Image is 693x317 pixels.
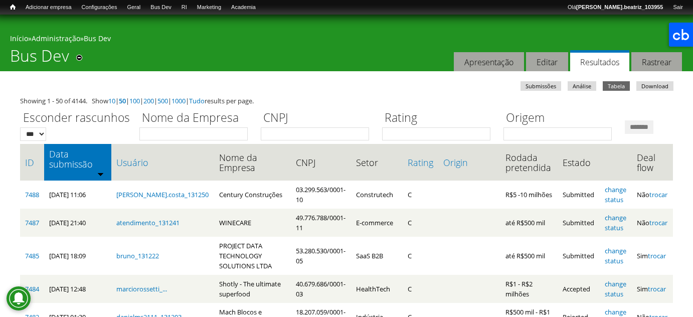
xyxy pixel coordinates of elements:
label: CNPJ [261,109,376,127]
a: Olá[PERSON_NAME].beatriz_103955 [563,3,668,13]
a: change status [605,213,626,232]
td: até R$500 mil [500,237,557,275]
span: Início [10,4,16,11]
td: 53.280.530/0001-05 [291,237,351,275]
td: C [403,209,438,237]
a: Editar [526,52,568,72]
a: Submissões [521,81,561,91]
td: R$5 -10 milhões [500,181,557,209]
th: Setor [351,144,403,181]
a: Análise [568,81,596,91]
td: [DATE] 18:09 [44,237,111,275]
a: Tudo [189,96,205,105]
td: R$1 - R$2 milhões [500,275,557,303]
a: Rating [408,157,433,168]
a: Usuário [116,157,209,168]
label: Origem [503,109,618,127]
label: Esconder rascunhos [20,109,133,127]
a: 7484 [25,284,39,293]
a: marciorossetti_... [116,284,167,293]
a: RI [177,3,192,13]
label: Rating [382,109,497,127]
td: C [403,181,438,209]
a: [PERSON_NAME].costa_131250 [116,190,209,199]
img: ordem crescente [97,171,104,177]
a: 500 [157,96,168,105]
div: » » [10,34,683,46]
td: Submitted [558,237,600,275]
td: 49.776.788/0001-11 [291,209,351,237]
a: trocar [648,251,666,260]
td: C [403,275,438,303]
td: SaaS B2B [351,237,403,275]
h1: Bus Dev [10,46,69,71]
a: Download [636,81,673,91]
th: Estado [558,144,600,181]
td: [DATE] 11:06 [44,181,111,209]
a: change status [605,246,626,265]
a: bruno_131222 [116,251,159,260]
a: Tabela [603,81,630,91]
td: PROJECT DATA TECHNOLOGY SOLUTIONS LTDA [214,237,291,275]
a: 200 [143,96,154,105]
td: Submitted [558,181,600,209]
a: Resultados [570,50,629,72]
td: E-commerce [351,209,403,237]
a: Sair [668,3,688,13]
td: 03.299.563/0001-10 [291,181,351,209]
td: HealthTech [351,275,403,303]
a: change status [605,279,626,298]
a: Administração [32,34,80,43]
a: 7485 [25,251,39,260]
td: [DATE] 21:40 [44,209,111,237]
td: Sim [632,237,673,275]
a: Geral [122,3,145,13]
td: até R$500 mil [500,209,557,237]
label: Nome da Empresa [139,109,254,127]
td: Construtech [351,181,403,209]
td: Century Construções [214,181,291,209]
td: WINECARE [214,209,291,237]
td: Sim [632,275,673,303]
div: Showing 1 - 50 of 4144. Show | | | | | | results per page. [20,96,673,106]
a: Data submissão [49,149,106,169]
td: Accepted [558,275,600,303]
td: Não [632,209,673,237]
a: Início [10,34,28,43]
strong: [PERSON_NAME].beatriz_103955 [576,4,663,10]
a: change status [605,185,626,204]
a: 1000 [171,96,186,105]
th: CNPJ [291,144,351,181]
th: Nome da Empresa [214,144,291,181]
th: Deal flow [632,144,673,181]
a: ID [25,157,39,168]
a: Rastrear [631,52,682,72]
td: C [403,237,438,275]
a: 50 [119,96,126,105]
a: 7488 [25,190,39,199]
a: Apresentação [454,52,524,72]
a: 10 [108,96,115,105]
a: Academia [226,3,261,13]
a: Adicionar empresa [21,3,77,13]
a: trocar [649,218,667,227]
a: 100 [129,96,140,105]
a: trocar [648,284,666,293]
a: atendimento_131241 [116,218,180,227]
a: Bus Dev [84,34,111,43]
a: Marketing [192,3,226,13]
th: Rodada pretendida [500,144,557,181]
td: 40.679.686/0001-03 [291,275,351,303]
a: Origin [443,157,495,168]
td: Shotly - The ultimate superfood [214,275,291,303]
td: Submitted [558,209,600,237]
a: Bus Dev [145,3,177,13]
a: 7487 [25,218,39,227]
a: trocar [649,190,667,199]
td: Não [632,181,673,209]
td: [DATE] 12:48 [44,275,111,303]
a: Início [5,3,21,12]
a: Configurações [77,3,122,13]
